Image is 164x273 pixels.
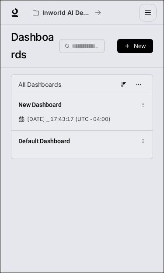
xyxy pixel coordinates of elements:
[18,137,70,145] a: Default Dashboard
[11,28,56,64] span: Dashboards
[18,80,61,89] span: All Dashboards
[29,4,105,21] button: All workspaces
[134,41,146,51] span: New
[117,39,153,53] button: New
[18,100,62,109] a: New Dashboard
[139,4,157,21] button: open drawer
[42,9,91,17] p: Inworld AI Demos
[27,115,111,123] span: [DATE] ⎯ 17:43:17 (UTC -04:00)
